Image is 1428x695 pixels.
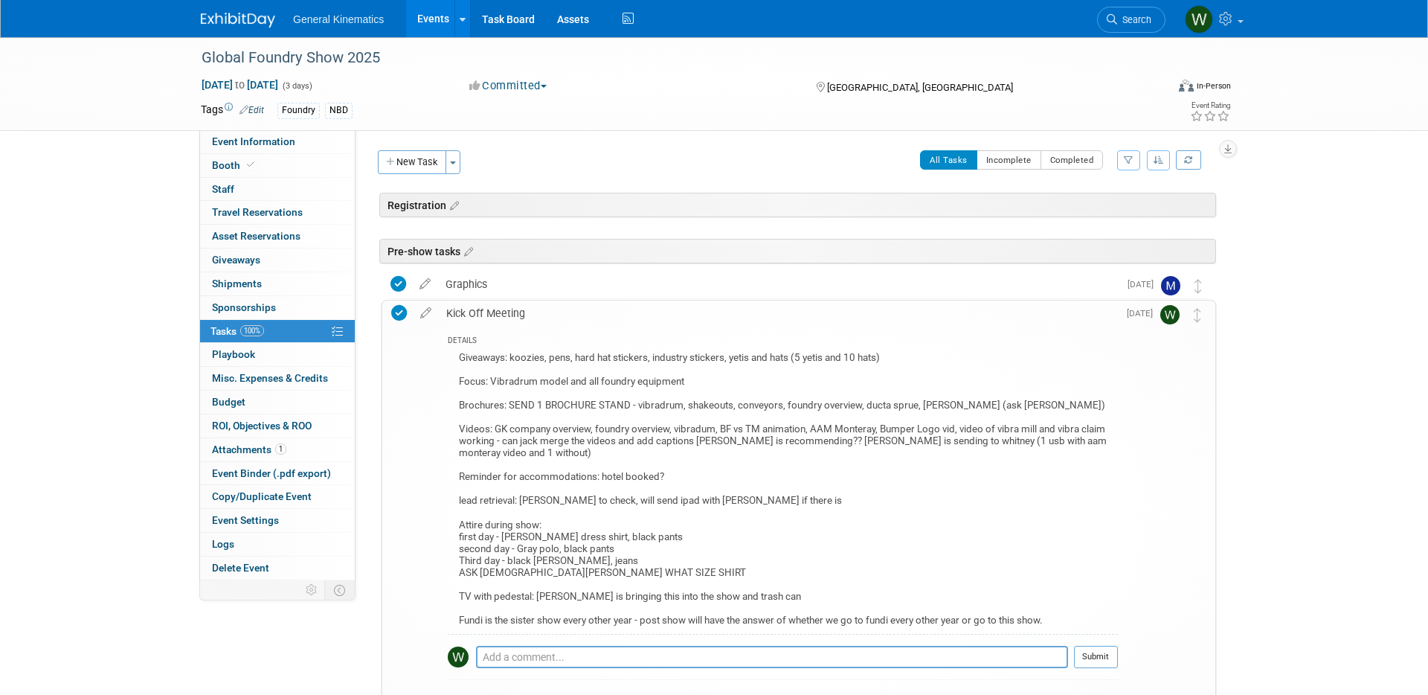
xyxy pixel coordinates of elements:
[247,161,254,169] i: Booth reservation complete
[212,562,269,574] span: Delete Event
[1161,276,1180,295] img: Matthew Mangoni
[210,325,264,337] span: Tasks
[379,239,1216,263] div: Pre-show tasks
[212,254,260,266] span: Giveaways
[212,490,312,502] span: Copy/Duplicate Event
[1190,102,1230,109] div: Event Rating
[299,580,325,600] td: Personalize Event Tab Strip
[1194,279,1202,293] i: Move task
[212,372,328,384] span: Misc. Expenses & Credits
[1179,80,1194,92] img: Format-Inperson.png
[201,78,279,92] span: [DATE] [DATE]
[1128,279,1161,289] span: [DATE]
[201,102,264,119] td: Tags
[200,272,355,295] a: Shipments
[1078,77,1231,100] div: Event Format
[460,243,473,258] a: Edit sections
[212,348,255,360] span: Playbook
[379,193,1216,217] div: Registration
[1176,150,1201,170] a: Refresh
[1194,308,1201,322] i: Move task
[200,391,355,414] a: Budget
[293,13,384,25] span: General Kinematics
[1127,308,1160,318] span: [DATE]
[1041,150,1104,170] button: Completed
[1074,646,1118,668] button: Submit
[200,296,355,319] a: Sponsorships
[200,130,355,153] a: Event Information
[200,509,355,532] a: Event Settings
[200,178,355,201] a: Staff
[275,443,286,455] span: 1
[200,414,355,438] a: ROI, Objectives & ROO
[200,462,355,485] a: Event Binder (.pdf export)
[448,348,1118,634] div: Giveaways: koozies, pens, hard hat stickers, industry stickers, yetis and hats (5 yetis and 10 ha...
[920,150,977,170] button: All Tasks
[378,150,446,174] button: New Task
[200,485,355,508] a: Copy/Duplicate Event
[438,272,1119,297] div: Graphics
[200,249,355,272] a: Giveaways
[212,420,312,432] span: ROI, Objectives & ROO
[240,325,264,336] span: 100%
[325,580,356,600] td: Toggle Event Tabs
[212,183,234,195] span: Staff
[200,201,355,224] a: Travel Reservations
[212,159,257,171] span: Booth
[200,154,355,177] a: Booth
[464,78,553,94] button: Committed
[448,647,469,667] img: Whitney Swanson
[827,82,1013,93] span: [GEOGRAPHIC_DATA], [GEOGRAPHIC_DATA]
[1097,7,1165,33] a: Search
[212,301,276,313] span: Sponsorships
[977,150,1041,170] button: Incomplete
[446,197,459,212] a: Edit sections
[1117,14,1151,25] span: Search
[212,396,245,408] span: Budget
[413,307,439,320] a: edit
[200,557,355,580] a: Delete Event
[281,81,312,91] span: (3 days)
[200,225,355,248] a: Asset Reservations
[412,278,438,291] a: edit
[1160,305,1180,324] img: Whitney Swanson
[1196,80,1231,92] div: In-Person
[196,45,1143,71] div: Global Foundry Show 2025
[448,336,1118,348] div: DETAILS
[325,103,353,118] div: NBD
[212,230,300,242] span: Asset Reservations
[200,343,355,366] a: Playbook
[201,13,275,28] img: ExhibitDay
[212,538,234,550] span: Logs
[212,135,295,147] span: Event Information
[1185,5,1213,33] img: Whitney Swanson
[439,301,1118,326] div: Kick Off Meeting
[200,438,355,461] a: Attachments1
[212,278,262,289] span: Shipments
[212,443,286,455] span: Attachments
[239,105,264,115] a: Edit
[277,103,320,118] div: Foundry
[200,320,355,343] a: Tasks100%
[212,206,303,218] span: Travel Reservations
[212,514,279,526] span: Event Settings
[233,79,247,91] span: to
[200,367,355,390] a: Misc. Expenses & Credits
[200,533,355,556] a: Logs
[212,467,331,479] span: Event Binder (.pdf export)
